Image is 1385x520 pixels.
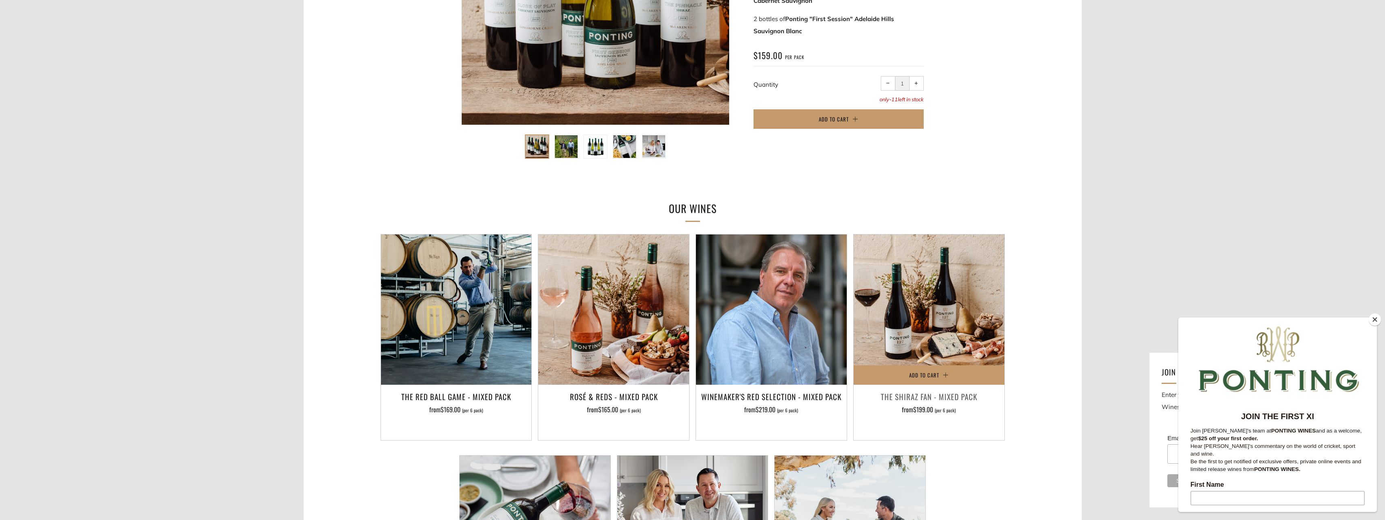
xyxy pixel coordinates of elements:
strong: $25 off your first order. [20,118,80,124]
input: Subscribe [12,266,186,280]
strong: PONTING WINES. [76,149,122,155]
a: The Shiraz Fan - Mixed Pack from$199.00 (per 6 pack) [854,390,1004,430]
span: + [914,81,918,85]
button: Add to Cart [754,109,924,129]
span: − [886,81,890,85]
span: (per 6 pack) [777,408,798,413]
p: Hear [PERSON_NAME]'s commentary on the world of cricket, sport and wine. [12,125,186,140]
h3: Winemaker's Red Selection - Mixed Pack [700,390,843,403]
h3: The Shiraz Fan - Mixed Pack [858,390,1000,403]
span: $159.00 [754,49,783,62]
img: Load image into Gallery viewer, Six To Start - Mixed Pack [613,135,636,158]
p: Be the first to get notified of exclusive offers, private online events and limited release wines... [12,140,186,156]
span: per pack [785,54,804,60]
h3: The Red Ball Game - Mixed Pack [385,390,528,403]
button: Load image into Gallery viewer, Six To Start - Mixed Pack [525,134,549,159]
span: We will send you a confirmation email to subscribe. I agree to sign up to the Ponting Wines newsl... [12,290,182,325]
label: Last Name [12,198,186,207]
span: from [902,405,956,414]
span: Add to Cart [819,115,849,123]
button: Close [1369,313,1381,326]
span: $169.00 [441,405,460,414]
h3: Rosé & Reds - Mixed Pack [542,390,685,403]
strong: Ponting "First Session" Adelaide Hills Sauvignon Blanc [754,15,894,35]
span: $199.00 [913,405,933,414]
a: Winemaker's Red Selection - Mixed Pack from$219.00 (per 6 pack) [696,390,847,430]
p: Join [PERSON_NAME]'s team at and as a welcome, get [12,109,186,125]
span: from [587,405,641,414]
p: only left in stock [754,97,924,102]
span: -11 [889,96,898,102]
img: Load image into Gallery viewer, Six To Start - Mixed Pack [584,135,607,158]
button: Add to Cart [854,365,1004,385]
span: (per 6 pack) [620,408,641,413]
h2: Our Wines [559,200,826,217]
label: Quantity [754,81,778,88]
span: (per 6 pack) [462,408,483,413]
label: First Name [12,164,186,173]
span: Add to Cart [909,371,939,379]
img: Load image into Gallery viewer, Six To Start - Mixed Pack [526,135,548,158]
img: Load image into Gallery viewer, Six To Start - Mixed Pack [642,135,665,158]
span: $165.00 [598,405,618,414]
p: 2 bottles of [754,13,924,37]
a: Rosé & Reds - Mixed Pack from$165.00 (per 6 pack) [538,390,689,430]
strong: JOIN THE FIRST XI [63,94,136,103]
span: (per 6 pack) [935,408,956,413]
span: $219.00 [756,405,775,414]
a: The Red Ball Game - Mixed Pack from$169.00 (per 6 pack) [381,390,532,430]
img: Load image into Gallery viewer, Six To Start - Mixed Pack [555,135,578,158]
strong: PONTING WINES [93,110,137,116]
span: from [744,405,798,414]
label: Email [12,232,186,241]
span: from [429,405,483,414]
input: quantity [895,76,910,91]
